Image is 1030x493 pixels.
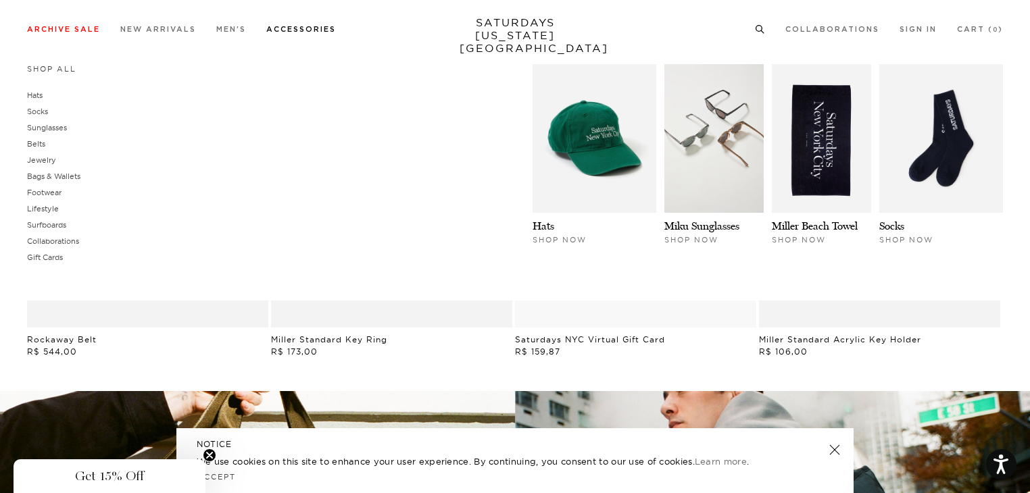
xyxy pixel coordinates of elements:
[515,334,665,344] a: Saturdays NYC Virtual Gift Card
[785,26,879,33] a: Collaborations
[216,26,246,33] a: Men's
[197,472,236,482] a: Accept
[460,16,571,55] a: SATURDAYS[US_STATE][GEOGRAPHIC_DATA]
[75,468,144,484] span: Get 15% Off
[27,107,48,116] a: Socks
[14,459,205,493] div: Get 15% OffClose teaser
[772,219,858,232] a: Miller Beach Towel
[203,448,216,462] button: Close teaser
[120,26,196,33] a: New Arrivals
[533,219,554,232] a: Hats
[27,220,66,230] a: Surfboards
[27,172,80,181] a: Bags & Wallets
[27,155,56,165] a: Jewelry
[27,123,67,132] a: Sunglasses
[993,27,998,33] small: 0
[664,219,739,232] a: Miku Sunglasses
[27,139,45,149] a: Belts
[879,235,933,244] span: Shop Now
[515,346,560,357] span: R$ 159,87
[27,64,76,74] a: Shop All
[27,236,79,246] a: Collaborations
[27,334,97,344] a: Rockaway Belt
[879,219,904,232] a: Socks
[27,253,63,262] a: Gift Cards
[27,188,62,197] a: Footwear
[271,334,387,344] a: Miller Standard Key Ring
[266,26,336,33] a: Accessories
[27,26,100,33] a: Archive Sale
[197,455,785,468] p: We use cookies on this site to enhance your user experience. By continuing, you consent to our us...
[27,346,77,357] span: R$ 544,00
[900,26,937,33] a: Sign In
[759,334,921,344] a: Miller Standard Acrylic Key Holder
[957,26,1003,33] a: Cart (0)
[533,235,587,244] span: Shop Now
[759,346,808,357] span: R$ 106,00
[27,204,59,213] a: Lifestyle
[695,456,747,467] a: Learn more
[27,90,43,100] a: Hats
[197,438,833,450] h5: NOTICE
[271,346,318,357] span: R$ 173,00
